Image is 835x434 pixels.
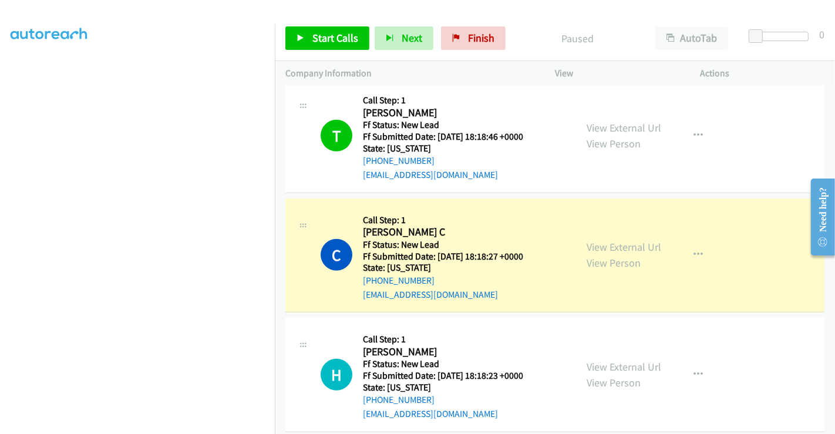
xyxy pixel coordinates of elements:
[363,214,523,226] h5: Call Step: 1
[363,239,523,251] h5: Ff Status: New Lead
[701,66,825,80] p: Actions
[285,66,534,80] p: Company Information
[363,394,435,405] a: [PHONE_NUMBER]
[755,32,809,41] div: Delay between calls (in seconds)
[587,256,641,270] a: View Person
[363,119,523,131] h5: Ff Status: New Lead
[363,262,523,274] h5: State: [US_STATE]
[285,26,369,50] a: Start Calls
[363,131,523,143] h5: Ff Submitted Date: [DATE] 18:18:46 +0000
[468,31,494,45] span: Finish
[363,370,523,382] h5: Ff Submitted Date: [DATE] 18:18:23 +0000
[363,106,523,120] h2: [PERSON_NAME]
[587,360,661,374] a: View External Url
[655,26,728,50] button: AutoTab
[402,31,422,45] span: Next
[321,120,352,152] h1: T
[587,137,641,150] a: View Person
[321,359,352,391] h1: H
[587,240,661,254] a: View External Url
[363,155,435,166] a: [PHONE_NUMBER]
[321,239,352,271] h1: C
[819,26,824,42] div: 0
[375,26,433,50] button: Next
[441,26,506,50] a: Finish
[363,143,523,154] h5: State: [US_STATE]
[363,289,498,300] a: [EMAIL_ADDRESS][DOMAIN_NAME]
[363,251,523,263] h5: Ff Submitted Date: [DATE] 18:18:27 +0000
[555,66,679,80] p: View
[363,408,498,419] a: [EMAIL_ADDRESS][DOMAIN_NAME]
[363,334,523,345] h5: Call Step: 1
[802,170,835,264] iframe: Resource Center
[587,121,661,134] a: View External Url
[363,382,523,393] h5: State: [US_STATE]
[312,31,358,45] span: Start Calls
[587,376,641,389] a: View Person
[363,345,523,359] h2: [PERSON_NAME]
[363,275,435,286] a: [PHONE_NUMBER]
[363,226,523,239] h2: [PERSON_NAME] C
[363,95,523,106] h5: Call Step: 1
[321,359,352,391] div: The call is yet to be attempted
[363,169,498,180] a: [EMAIL_ADDRESS][DOMAIN_NAME]
[521,31,634,46] p: Paused
[363,358,523,370] h5: Ff Status: New Lead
